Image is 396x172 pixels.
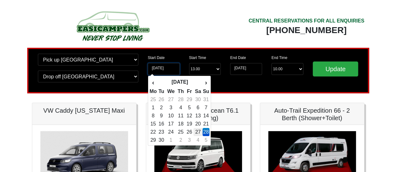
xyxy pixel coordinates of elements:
div: CENTRAL RESERVATIONS FOR ALL ENQUIRIES [249,17,364,25]
td: 3 [185,136,194,144]
td: 1 [166,136,176,144]
td: 22 [149,128,157,136]
td: 25 [149,96,157,104]
td: 26 [157,96,166,104]
td: 11 [176,112,185,120]
td: 28 [203,128,209,136]
th: Tu [157,87,166,96]
th: We [166,87,176,96]
td: 5 [185,104,194,112]
td: 16 [157,120,166,128]
td: 2 [157,104,166,112]
div: [PHONE_NUMBER] [249,25,364,36]
input: Return Date [230,63,262,75]
td: 27 [193,128,203,136]
td: 4 [193,136,203,144]
input: Update [313,61,358,76]
td: 23 [157,128,166,136]
th: › [203,77,209,88]
th: Mo [149,87,157,96]
th: Sa [193,87,203,96]
th: ‹ [149,77,157,88]
h5: Auto-Trail Expedition 66 - 2 Berth (Shower+Toilet) [266,107,358,122]
td: 3 [166,104,176,112]
label: End Date [230,55,246,61]
td: 18 [176,120,185,128]
td: 2 [176,136,185,144]
img: campers-checkout-logo.png [53,9,172,43]
td: 10 [166,112,176,120]
td: 30 [193,96,203,104]
td: 6 [193,104,203,112]
td: 17 [166,120,176,128]
th: Su [203,87,209,96]
td: 31 [203,96,209,104]
label: End Time [271,55,287,61]
td: 9 [157,112,166,120]
label: Start Date [148,55,165,61]
td: 20 [193,120,203,128]
td: 28 [176,96,185,104]
td: 13 [193,112,203,120]
td: 12 [185,112,194,120]
th: [DATE] [157,77,203,88]
td: 24 [166,128,176,136]
td: 19 [185,120,194,128]
td: 21 [203,120,209,128]
td: 30 [157,136,166,144]
td: 1 [149,104,157,112]
td: 25 [176,128,185,136]
label: Start Time [189,55,206,61]
td: 29 [149,136,157,144]
td: 15 [149,120,157,128]
td: 8 [149,112,157,120]
td: 29 [185,96,194,104]
th: Th [176,87,185,96]
td: 4 [176,104,185,112]
td: 26 [185,128,194,136]
input: Start Date [148,63,180,75]
td: 7 [203,104,209,112]
td: 5 [203,136,209,144]
td: 27 [166,96,176,104]
h5: VW Caddy [US_STATE] Maxi [39,107,130,114]
th: Fr [185,87,194,96]
td: 14 [203,112,209,120]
